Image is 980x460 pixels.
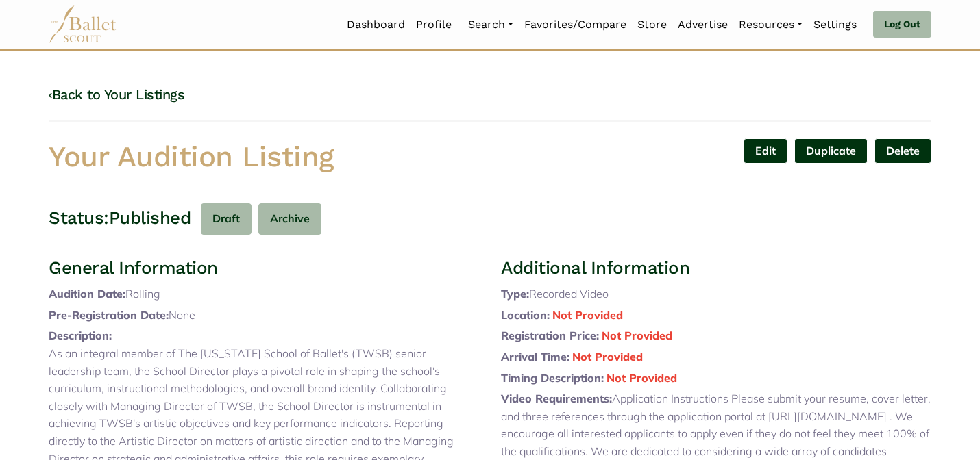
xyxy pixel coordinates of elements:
[501,371,604,385] span: Timing Description:
[49,257,479,280] h3: General Information
[49,285,479,303] p: Rolling
[49,308,169,322] span: Pre-Registration Date:
[501,257,931,280] h3: Additional Information
[49,86,184,103] a: ‹Back to Your Listings
[632,10,672,39] a: Store
[201,203,252,235] button: Draft
[808,10,862,39] a: Settings
[672,10,733,39] a: Advertise
[109,207,191,230] h3: Published
[733,10,808,39] a: Resources
[572,350,643,363] span: Not Provided
[744,138,787,164] a: Edit
[258,203,321,235] button: Archive
[49,287,125,301] span: Audition Date:
[463,10,519,39] a: Search
[49,207,109,230] h3: Status:
[794,138,868,164] a: Duplicate
[873,11,931,38] a: Log Out
[341,10,411,39] a: Dashboard
[501,285,931,303] p: Recorded Video
[501,308,550,322] span: Location:
[501,329,599,342] span: Registration Price:
[602,329,672,342] span: Not Provided
[49,86,52,103] code: ‹
[607,371,677,385] span: Not Provided
[501,392,612,405] span: Video Requirements:
[501,287,529,301] span: Type:
[519,10,632,39] a: Favorites/Compare
[411,10,457,39] a: Profile
[552,308,623,322] span: Not Provided
[501,350,569,363] span: Arrival Time:
[49,307,479,324] p: None
[49,329,112,342] span: Description:
[874,138,931,164] button: Delete
[49,138,479,176] h1: Your Audition Listing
